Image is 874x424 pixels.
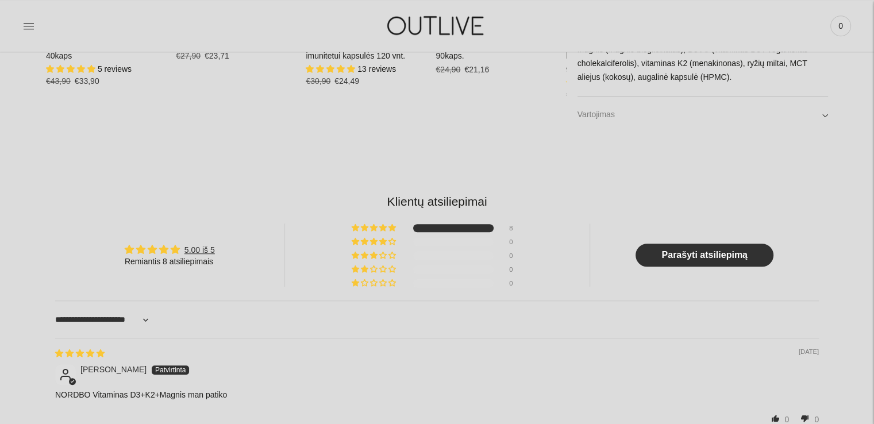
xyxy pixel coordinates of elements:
[784,415,789,424] span: 0
[55,349,105,358] span: 5 star review
[636,244,773,267] a: Parašyti atsiliepimą
[80,365,147,374] span: [PERSON_NAME]
[577,43,828,96] div: Magnis (magnio bisglicinatas), D3V® (vitaminas D3 / veganiškas cholekalciferolis), vitaminas K2 (...
[830,13,851,38] a: 0
[306,76,330,86] s: €30,90
[55,306,152,333] select: Sort dropdown
[464,65,489,74] span: €21,16
[46,76,71,86] s: €43,90
[46,64,98,74] span: 5.00 stars
[125,256,215,268] div: Remiantis 8 atsiliepimais
[55,390,819,401] p: NORDBO Vitaminas D3+K2+Magnis man patiko
[577,97,828,133] a: Vartojimas
[509,224,523,232] div: 8
[205,51,229,60] span: €23,71
[184,245,215,255] a: 5.00 iš 5
[814,415,819,424] span: 0
[55,193,819,210] h2: Klientų atsiliepimai
[75,76,99,86] span: €33,90
[306,64,357,74] span: 4.92 stars
[799,348,819,357] span: [DATE]
[365,6,509,45] img: OUTLIVE
[125,243,215,256] div: Average rating is 5.00 stars
[334,76,359,86] span: €24,49
[357,64,396,74] span: 13 reviews
[176,51,201,60] s: €27,90
[98,64,132,74] span: 5 reviews
[436,65,460,74] s: €24,90
[352,224,398,232] div: 100% (8) reviews with 5 star rating
[833,18,849,34] span: 0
